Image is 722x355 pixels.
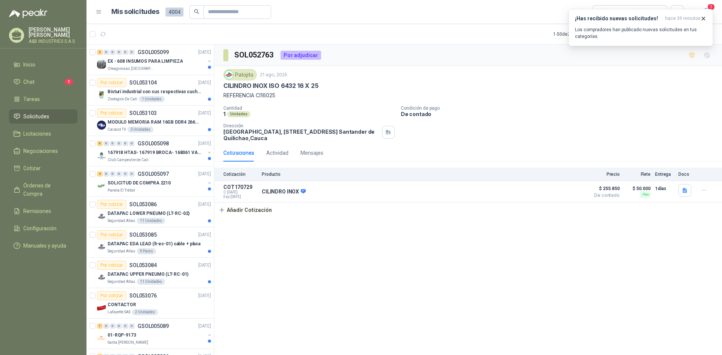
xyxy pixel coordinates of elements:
[678,172,693,177] p: Docs
[86,106,214,136] a: Por cotizarSOL053103[DATE] Company LogoMODULO MEMORIA RAM 16GB DDR4 2666 MHZ - PORTATILCaracol TV...
[223,190,257,195] span: C: [DATE]
[223,195,257,199] span: Exp: [DATE]
[123,171,128,177] div: 0
[138,323,169,329] p: GSOL005089
[23,78,35,86] span: Chat
[97,334,106,343] img: Company Logo
[103,50,109,55] div: 0
[575,26,707,40] p: Los compradores han publicado nuevas solicitudes en tus categorías.
[198,49,211,56] p: [DATE]
[198,262,211,269] p: [DATE]
[9,92,77,106] a: Tareas
[97,291,126,300] div: Por cotizar
[23,207,51,215] span: Remisiones
[655,172,674,177] p: Entrega
[9,178,77,201] a: Órdenes de Compra
[198,201,211,208] p: [DATE]
[198,110,211,117] p: [DATE]
[138,171,169,177] p: GSOL005097
[97,200,126,209] div: Por cotizar
[582,193,620,198] span: De contado
[97,109,126,118] div: Por cotizar
[108,96,137,102] p: Zoologico De Cali
[223,82,319,90] p: CILINDRO INOX ISO 6432 16 X 25
[23,95,40,103] span: Tareas
[198,292,211,299] p: [DATE]
[110,50,115,55] div: 0
[111,6,159,17] h1: Mis solicitudes
[108,218,135,224] p: Seguridad Atlas
[123,50,128,55] div: 0
[129,80,157,85] p: SOL053104
[65,79,73,85] span: 1
[227,111,250,117] div: Unidades
[97,151,106,160] img: Company Logo
[665,15,701,22] span: hace 39 minutos
[223,69,257,80] div: Patojito
[266,149,288,157] div: Actividad
[108,58,183,65] p: EX - 608 INSUMOS PARA LIMPIEZA
[223,128,379,141] p: [GEOGRAPHIC_DATA], [STREET_ADDRESS] Santander de Quilichao , Cauca
[139,96,165,102] div: 1 Unidades
[116,171,122,177] div: 0
[97,60,106,69] img: Company Logo
[23,130,51,138] span: Licitaciones
[569,9,713,46] button: ¡Has recibido nuevas solicitudes!hace 39 minutos Los compradores han publicado nuevas solicitudes...
[129,263,157,268] p: SOL053084
[97,323,103,329] div: 7
[108,309,130,315] p: Lafayette SAS
[103,323,109,329] div: 0
[9,161,77,175] a: Cotizar
[97,78,126,87] div: Por cotizar
[640,192,651,198] div: Flex
[138,50,169,55] p: GSOL005099
[97,90,106,99] img: Company Logo
[137,218,165,224] div: 11 Unidades
[129,202,157,207] p: SOL053086
[223,111,226,117] p: 1
[223,172,257,177] p: Cotización
[9,75,77,89] a: Chat1
[655,184,674,193] p: 1 días
[108,187,135,193] p: Panela El Trébol
[214,202,276,218] button: Añadir Cotización
[108,248,135,254] p: Seguridad Atlas
[97,322,212,346] a: 7 0 0 0 0 0 GSOL005089[DATE] Company Logo01-RQP-9173Santa [PERSON_NAME]
[198,140,211,147] p: [DATE]
[86,75,214,106] a: Por cotizarSOL053104[DATE] Company LogoBisturi industrial con sus respectivas cuchillas segun mue...
[23,147,58,155] span: Negociaciones
[198,323,211,330] p: [DATE]
[108,301,136,308] p: CONTACTOR
[132,309,158,315] div: 2 Unidades
[23,181,70,198] span: Órdenes de Compra
[281,51,321,60] div: Por adjudicar
[116,50,122,55] div: 0
[86,197,214,227] a: Por cotizarSOL053086[DATE] Company LogoDATAPAC LOWER PNEUMO (LT-RC-02)Seguridad Atlas11 Unidades
[198,171,211,178] p: [DATE]
[108,157,149,163] p: Club Campestre de Cali
[553,28,602,40] div: 1 - 50 de 2954
[137,248,156,254] div: 9 Pares
[108,279,135,285] p: Seguridad Atlas
[582,184,620,193] span: $ 255.850
[97,303,106,312] img: Company Logo
[707,3,715,11] span: 1
[103,171,109,177] div: 0
[97,261,126,270] div: Por cotizar
[23,224,56,233] span: Configuración
[9,239,77,253] a: Manuales y ayuda
[108,340,148,346] p: Santa [PERSON_NAME]
[401,106,719,111] p: Condición de pago
[123,323,128,329] div: 0
[110,171,115,177] div: 0
[108,271,188,278] p: DATAPAC UPPER PNEUMO (LT-RC-01)
[123,141,128,146] div: 0
[9,204,77,218] a: Remisiones
[597,8,613,16] div: Todas
[108,180,171,187] p: SOLICITUD DE COMPRA 2210
[108,332,136,339] p: 01-RQP-9173
[86,288,214,319] a: Por cotizarSOL053076[DATE] Company LogoCONTACTORLafayette SAS2 Unidades
[624,184,651,193] p: $ 50.000
[9,127,77,141] a: Licitaciones
[582,172,620,177] p: Precio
